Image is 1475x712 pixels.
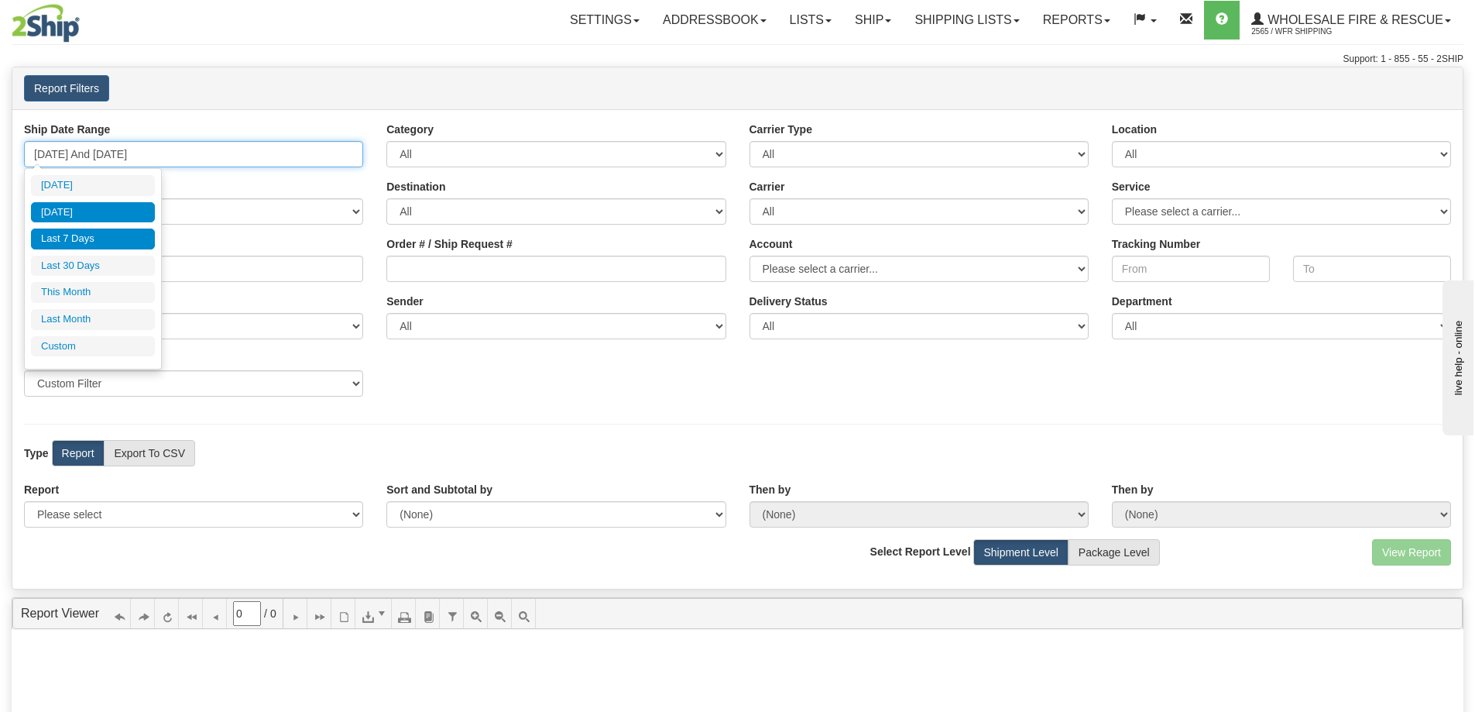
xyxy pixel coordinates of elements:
[24,482,59,497] label: Report
[1439,277,1473,435] iframe: chat widget
[750,482,791,497] label: Then by
[104,440,195,466] label: Export To CSV
[750,122,812,137] label: Carrier Type
[1240,1,1463,40] a: WHOLESALE FIRE & RESCUE 2565 / WFR Shipping
[1264,13,1443,26] span: WHOLESALE FIRE & RESCUE
[24,122,110,137] label: Ship Date Range
[386,294,423,309] label: Sender
[1372,539,1451,566] button: View Report
[12,13,143,25] div: live help - online
[1112,179,1151,194] label: Service
[24,445,49,461] label: Type
[870,544,971,559] label: Select Report Level
[31,256,155,277] li: Last 30 Days
[1112,294,1172,309] label: Department
[1069,539,1160,566] label: Package Level
[12,53,1463,66] div: Support: 1 - 855 - 55 - 2SHIP
[903,1,1031,40] a: Shipping lists
[1293,256,1451,282] input: To
[1112,236,1200,252] label: Tracking Number
[750,236,793,252] label: Account
[651,1,778,40] a: Addressbook
[386,179,445,194] label: Destination
[31,202,155,223] li: [DATE]
[843,1,903,40] a: Ship
[386,122,434,137] label: Category
[1112,256,1270,282] input: From
[750,179,785,194] label: Carrier
[24,75,109,101] button: Report Filters
[31,282,155,303] li: This Month
[264,606,267,621] span: /
[778,1,843,40] a: Lists
[270,606,276,621] span: 0
[1251,24,1367,40] span: 2565 / WFR Shipping
[750,294,828,309] label: Please ensure data set in report has been RECENTLY tracked from your Shipment History
[31,309,155,330] li: Last Month
[21,607,99,620] a: Report Viewer
[52,440,105,466] label: Report
[750,313,1089,339] select: Please ensure data set in report has been RECENTLY tracked from your Shipment History
[386,236,513,252] label: Order # / Ship Request #
[31,229,155,249] li: Last 7 Days
[973,539,1069,566] label: Shipment Level
[1112,482,1154,497] label: Then by
[558,1,651,40] a: Settings
[1031,1,1122,40] a: Reports
[31,336,155,357] li: Custom
[386,482,492,497] label: Sort and Subtotal by
[31,175,155,196] li: [DATE]
[12,4,80,43] img: logo2565.jpg
[1112,122,1157,137] label: Location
